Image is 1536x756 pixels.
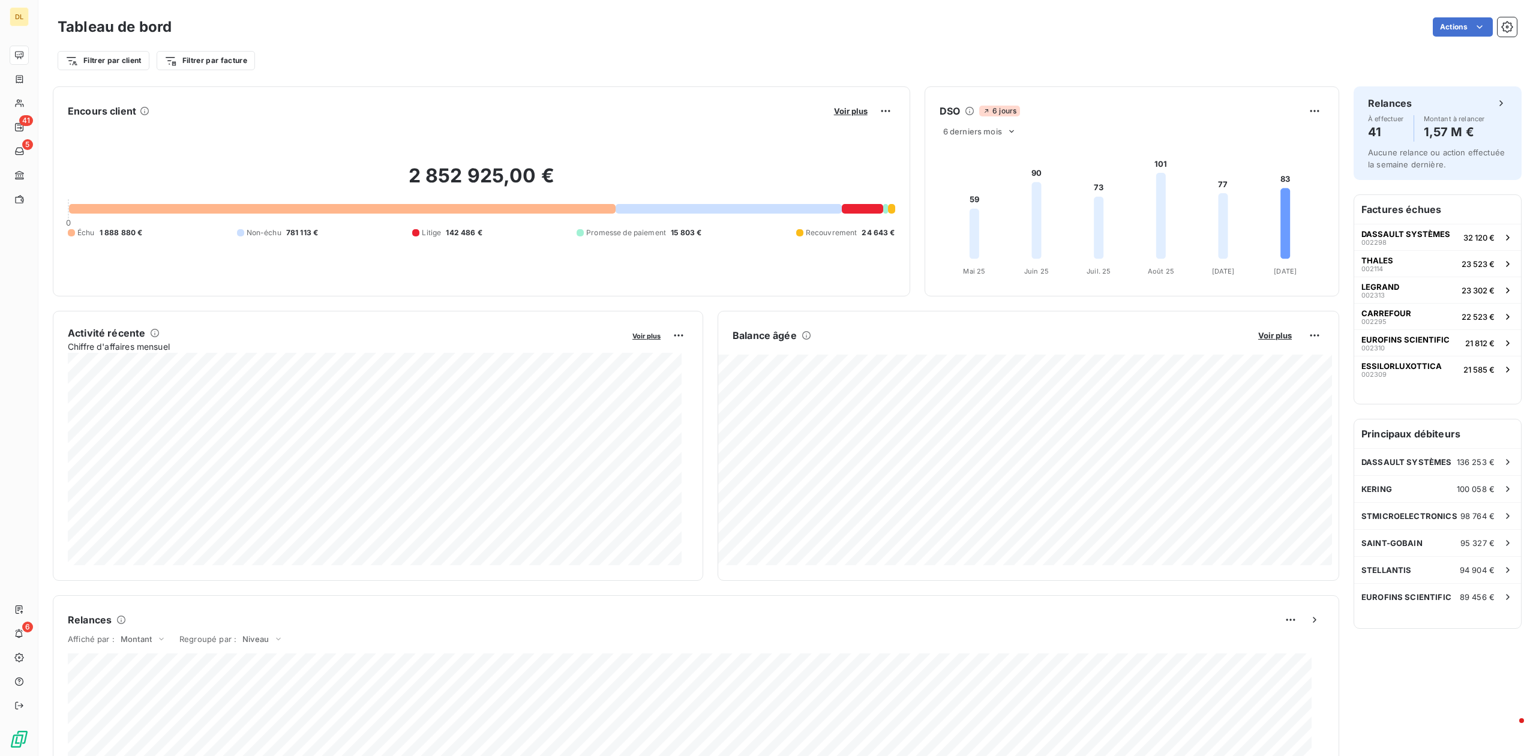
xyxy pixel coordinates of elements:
span: DASSAULT SYSTÈMES [1361,229,1450,239]
span: Voir plus [1258,331,1292,340]
tspan: [DATE] [1211,267,1234,275]
span: 89 456 € [1460,592,1495,602]
button: Voir plus [830,106,871,116]
span: Échu [77,227,95,238]
button: THALES00211423 523 € [1354,250,1521,277]
h6: DSO [940,104,960,118]
span: Non-échu [247,227,281,238]
div: DL [10,7,29,26]
span: Voir plus [834,106,868,116]
button: ESSILORLUXOTTICA00230921 585 € [1354,356,1521,382]
span: CARREFOUR [1361,308,1411,318]
span: 002295 [1361,318,1387,325]
button: EUROFINS SCIENTIFIC00231021 812 € [1354,329,1521,356]
button: Filtrer par facture [157,51,255,70]
tspan: Juin 25 [1024,267,1049,275]
button: Filtrer par client [58,51,149,70]
span: 6 [22,622,33,632]
span: EUROFINS SCIENTIFIC [1361,592,1451,602]
span: Regroupé par : [179,634,236,644]
button: Actions [1433,17,1493,37]
span: Promesse de paiement [586,227,666,238]
span: Chiffre d'affaires mensuel [68,340,624,353]
span: 5 [22,139,33,150]
h6: Balance âgée [733,328,797,343]
span: Litige [422,227,441,238]
span: Niveau [242,634,269,644]
span: Recouvrement [806,227,857,238]
img: Logo LeanPay [10,730,29,749]
span: 23 302 € [1462,286,1495,295]
span: LEGRAND [1361,282,1399,292]
span: THALES [1361,256,1393,265]
h2: 2 852 925,00 € [68,164,895,200]
span: 002310 [1361,344,1385,352]
span: SAINT-GOBAIN [1361,538,1423,548]
span: 32 120 € [1463,233,1495,242]
span: Montant à relancer [1424,115,1485,122]
h6: Principaux débiteurs [1354,419,1521,448]
h6: Relances [68,613,112,627]
tspan: Juil. 25 [1087,267,1111,275]
tspan: Mai 25 [963,267,985,275]
span: Aucune relance ou action effectuée la semaine dernière. [1368,148,1505,169]
button: CARREFOUR00229522 523 € [1354,303,1521,329]
iframe: Intercom live chat [1495,715,1524,744]
span: 41 [19,115,33,126]
button: DASSAULT SYSTÈMES00229832 120 € [1354,224,1521,250]
span: À effectuer [1368,115,1404,122]
span: 781 113 € [286,227,318,238]
h4: 1,57 M € [1424,122,1485,142]
span: 142 486 € [446,227,482,238]
span: Affiché par : [68,634,115,644]
button: LEGRAND00231323 302 € [1354,277,1521,303]
span: 94 904 € [1460,565,1495,575]
span: 21 812 € [1465,338,1495,348]
span: 100 058 € [1457,484,1495,494]
tspan: [DATE] [1274,267,1297,275]
span: 136 253 € [1457,457,1495,467]
h6: Relances [1368,96,1412,110]
h6: Factures échues [1354,195,1521,224]
span: 002309 [1361,371,1387,378]
h4: 41 [1368,122,1404,142]
span: 21 585 € [1463,365,1495,374]
span: Voir plus [632,332,661,340]
span: Montant [121,634,152,644]
span: 1 888 880 € [100,227,143,238]
span: ESSILORLUXOTTICA [1361,361,1442,371]
span: STMICROELECTRONICS [1361,511,1457,521]
span: 0 [66,218,71,227]
span: 95 327 € [1460,538,1495,548]
span: 15 803 € [671,227,701,238]
tspan: Août 25 [1147,267,1174,275]
span: 6 derniers mois [943,127,1002,136]
h6: Activité récente [68,326,145,340]
span: EUROFINS SCIENTIFIC [1361,335,1450,344]
button: Voir plus [1255,330,1295,341]
span: 002114 [1361,265,1383,272]
span: 24 643 € [862,227,895,238]
span: 002313 [1361,292,1385,299]
h6: Encours client [68,104,136,118]
span: 23 523 € [1462,259,1495,269]
span: 22 523 € [1462,312,1495,322]
button: Voir plus [629,330,664,341]
span: 98 764 € [1460,511,1495,521]
span: KERING [1361,484,1392,494]
span: DASSAULT SYSTÈMES [1361,457,1452,467]
span: 002298 [1361,239,1387,246]
span: 6 jours [979,106,1020,116]
h3: Tableau de bord [58,16,172,38]
span: STELLANTIS [1361,565,1412,575]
